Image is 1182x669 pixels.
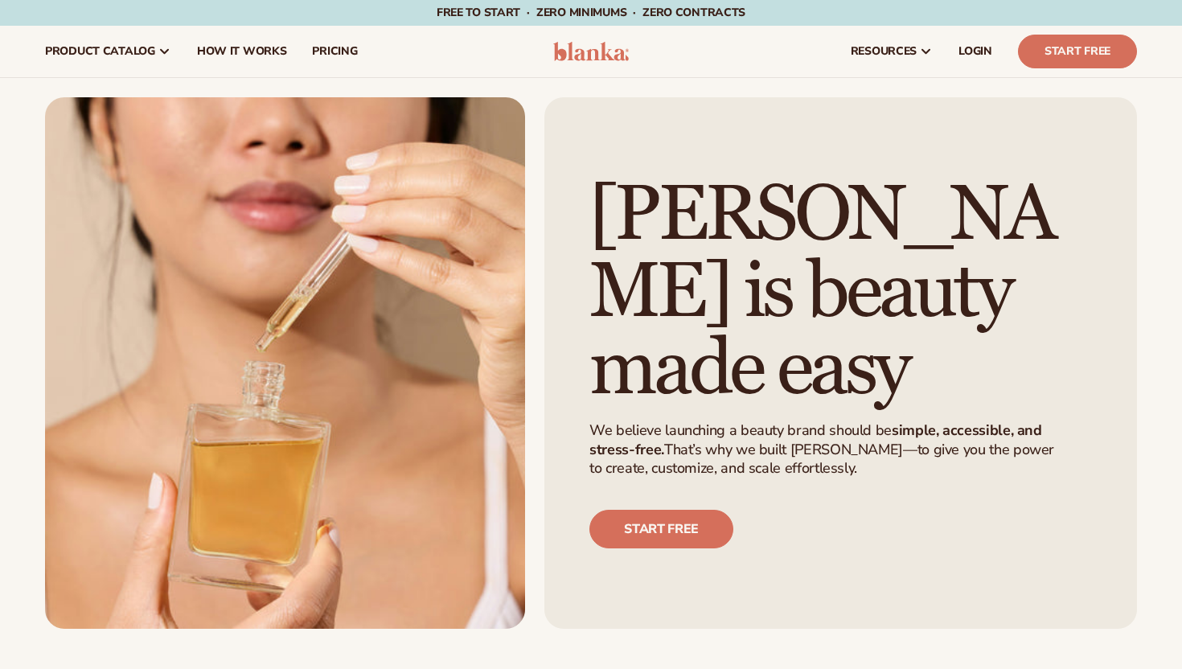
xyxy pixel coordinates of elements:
p: We believe launching a beauty brand should be That’s why we built [PERSON_NAME]—to give you the p... [589,421,1069,478]
a: Start Free [1018,35,1137,68]
a: LOGIN [946,26,1005,77]
strong: simple, accessible, and stress-free. [589,421,1042,458]
span: pricing [312,45,357,58]
img: logo [553,42,630,61]
span: How It Works [197,45,287,58]
a: How It Works [184,26,300,77]
span: Free to start · ZERO minimums · ZERO contracts [437,5,745,20]
span: LOGIN [958,45,992,58]
h1: [PERSON_NAME] is beauty made easy [589,177,1078,408]
span: resources [851,45,917,58]
a: pricing [299,26,370,77]
a: resources [838,26,946,77]
span: product catalog [45,45,155,58]
a: Start free [589,510,733,548]
a: product catalog [32,26,184,77]
img: Female smiling with serum bottle. [45,97,525,629]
